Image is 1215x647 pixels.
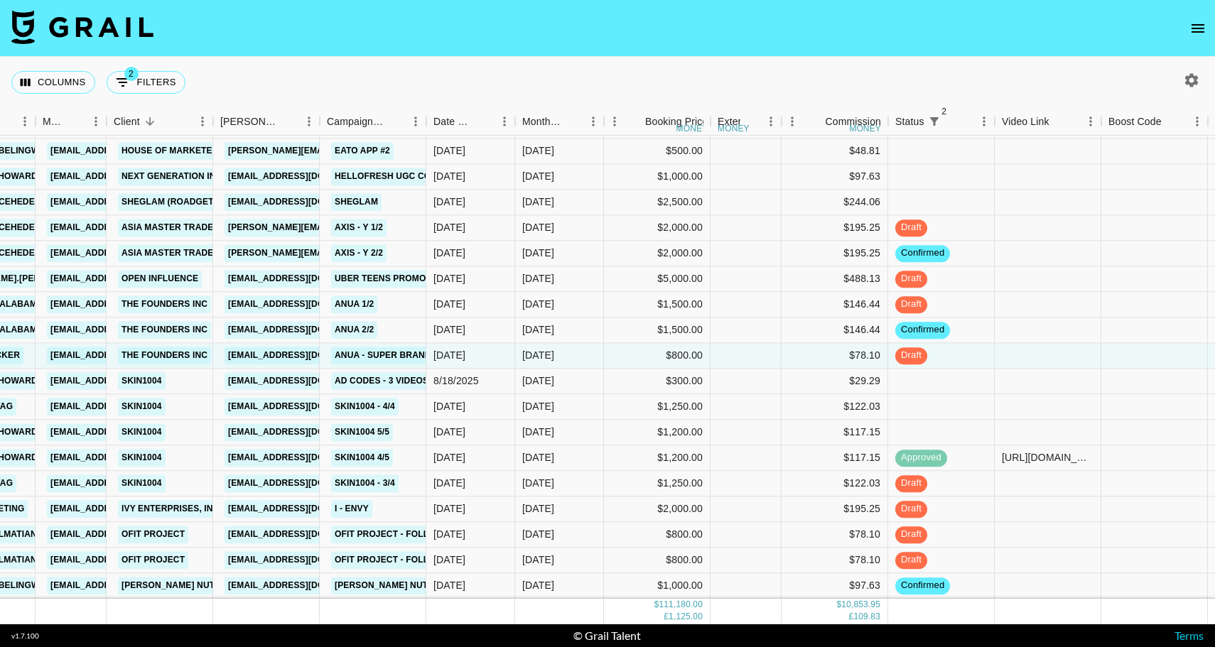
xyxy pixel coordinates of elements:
div: Video Link [1002,108,1049,136]
div: Boost Code [1108,108,1162,136]
div: money [718,124,750,133]
a: [EMAIL_ADDRESS][DOMAIN_NAME] [47,219,206,236]
div: $117.15 [782,445,888,471]
div: $1,200.00 [604,445,711,471]
div: Video Link [995,108,1101,136]
div: Sep '25 [522,528,554,542]
button: Menu [973,111,995,132]
div: Client [107,108,213,136]
span: draft [895,349,927,363]
a: [EMAIL_ADDRESS][DOMAIN_NAME] [47,398,206,415]
a: SKIN1004 [118,372,166,390]
a: [EMAIL_ADDRESS][DOMAIN_NAME] [225,526,384,543]
div: $48.81 [782,138,888,164]
a: [EMAIL_ADDRESS][DOMAIN_NAME] [225,193,384,211]
a: [EMAIL_ADDRESS][DOMAIN_NAME] [225,270,384,288]
button: Menu [14,111,36,132]
span: draft [895,477,927,491]
div: $78.10 [782,522,888,548]
div: 8/5/2025 [433,246,465,261]
div: 2 active filters [924,112,944,131]
div: Sep '25 [522,400,554,414]
div: 7/24/2025 [433,451,465,465]
div: $1,000.00 [604,573,711,599]
div: $244.06 [782,190,888,215]
button: open drawer [1184,14,1212,43]
div: $2,000.00 [604,241,711,266]
img: Grail Talent [11,10,153,44]
div: Client [114,108,140,136]
div: $ [836,599,841,611]
span: draft [895,503,927,516]
div: $195.25 [782,215,888,241]
div: Sep '25 [522,553,554,567]
a: [EMAIL_ADDRESS][DOMAIN_NAME] [225,551,384,569]
a: [PERSON_NAME][EMAIL_ADDRESS][DOMAIN_NAME] [225,219,456,236]
div: $122.03 [782,471,888,496]
a: Terms [1174,629,1204,642]
div: 8/14/2025 [433,323,465,337]
div: $1,200.00 [604,420,711,445]
a: Eato App #2 [331,142,394,160]
div: 10,853.95 [841,599,880,611]
button: Menu [405,111,426,132]
button: Menu [760,111,782,132]
div: 111,180.00 [659,599,703,611]
a: [PERSON_NAME][EMAIL_ADDRESS][DOMAIN_NAME] [225,142,456,160]
div: 8/21/2025 [433,579,465,593]
span: draft [895,298,927,312]
span: draft [895,528,927,542]
div: $300.00 [604,369,711,394]
div: 8/22/2025 [433,349,465,363]
button: Select columns [11,71,95,94]
button: Menu [1080,111,1101,132]
div: $97.63 [782,573,888,599]
a: Skin1004 - 4/4 [331,398,399,415]
div: Sep '25 [522,502,554,516]
a: i - ENVY [331,500,372,518]
a: House of Marketers [118,142,228,160]
a: [PERSON_NAME][EMAIL_ADDRESS][DOMAIN_NAME] [225,244,456,262]
a: SKIN1004 [118,423,166,441]
a: Ofit Project [118,526,188,543]
a: Asia Master Trade Co., Ltd. [118,244,259,262]
a: The Founders Inc [118,295,211,313]
div: 109.83 [853,611,880,624]
a: Open Influence [118,270,202,288]
span: approved [895,452,947,465]
button: Sort [1049,112,1069,131]
div: 9/4/2025 [433,144,465,158]
div: Sep '25 [522,374,554,388]
button: Sort [740,112,760,131]
div: $800.00 [604,343,711,369]
div: Sep '25 [522,349,554,363]
a: [EMAIL_ADDRESS][DOMAIN_NAME] [225,398,384,415]
a: [EMAIL_ADDRESS][DOMAIN_NAME] [225,500,384,518]
a: [EMAIL_ADDRESS][DOMAIN_NAME] [47,295,206,313]
a: Uber Teens Promo [331,270,429,288]
div: Campaign (Type) [327,108,385,136]
a: [EMAIL_ADDRESS][DOMAIN_NAME] [47,577,206,594]
a: [EMAIL_ADDRESS][DOMAIN_NAME] [47,168,206,185]
a: [EMAIL_ADDRESS][DOMAIN_NAME] [225,347,384,364]
button: Menu [85,111,107,132]
div: £ [664,611,669,624]
div: Sep '25 [522,425,554,440]
a: Ofit Project [118,551,188,569]
a: SKIN1004 [118,449,166,467]
div: Sep '25 [522,579,554,593]
div: £ [849,611,854,624]
div: Sep '25 [522,451,554,465]
a: [EMAIL_ADDRESS][DOMAIN_NAME] [47,449,206,467]
a: [EMAIL_ADDRESS][DOMAIN_NAME] [47,321,206,339]
a: [EMAIL_ADDRESS][DOMAIN_NAME] [47,270,206,288]
div: $2,000.00 [604,215,711,241]
div: $500.00 [604,138,711,164]
div: Date Created [426,108,515,136]
div: 8/18/2025 [433,374,479,388]
div: $78.10 [782,343,888,369]
a: [EMAIL_ADDRESS][DOMAIN_NAME] [225,449,384,467]
div: 7/24/2025 [433,400,465,414]
button: Sort [563,112,583,131]
span: confirmed [895,247,950,261]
